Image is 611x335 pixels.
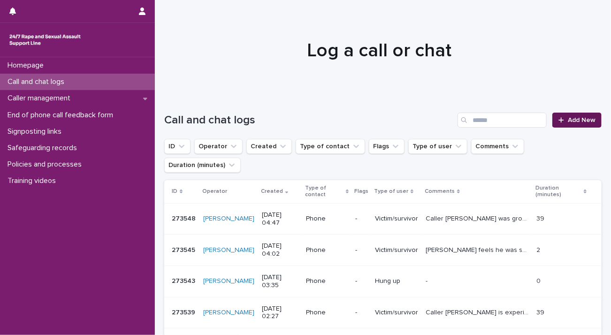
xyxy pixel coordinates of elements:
p: Victim/survivor [375,215,418,223]
h1: Call and chat logs [164,114,454,127]
p: Anon caller feels he was sexually abused in his family home [426,244,531,254]
tr: 273539273539 [PERSON_NAME] [DATE] 02:27Phone-Victim/survivorCaller [PERSON_NAME] is experiencing ... [164,297,602,328]
p: Caller management [4,94,78,103]
img: rhQMoQhaT3yELyF149Cw [8,30,83,49]
p: Created [261,186,283,197]
p: 273545 [172,244,197,254]
tr: 273548273548 [PERSON_NAME] [DATE] 04:47Phone-Victim/survivorCaller [PERSON_NAME] was groomed and ... [164,203,602,235]
p: Operator [202,186,227,197]
p: Type of user [374,186,408,197]
p: 273543 [172,275,197,285]
p: Training videos [4,176,63,185]
button: Created [246,139,292,154]
button: Operator [194,139,243,154]
p: 273539 [172,307,197,317]
tr: 273545273545 [PERSON_NAME] [DATE] 04:02Phone-Victim/survivor[PERSON_NAME] feels he was sexually a... [164,235,602,266]
p: Phone [306,309,348,317]
p: Caller Lisa was groomed and sexually abused by her dad when she was young. [426,213,531,223]
tr: 273543273543 [PERSON_NAME] [DATE] 03:35Phone-Hung up-- 00 [164,266,602,297]
p: Type of contact [305,183,344,200]
p: - [355,215,367,223]
button: Type of contact [296,139,365,154]
p: [DATE] 03:35 [262,274,298,289]
p: Phone [306,246,348,254]
p: - [355,246,367,254]
button: Duration (minutes) [164,158,241,173]
p: 39 [537,213,547,223]
p: [DATE] 04:02 [262,242,298,258]
p: 0 [537,275,543,285]
p: End of phone call feedback form [4,111,121,120]
p: ID [172,186,177,197]
a: Add New [552,113,602,128]
a: [PERSON_NAME] [203,246,254,254]
button: Type of user [408,139,467,154]
a: [PERSON_NAME] [203,309,254,317]
p: Policies and processes [4,160,89,169]
p: [DATE] 04:47 [262,211,298,227]
p: Hung up [375,277,418,285]
p: Safeguarding records [4,144,84,152]
p: Call and chat logs [4,77,72,86]
button: Comments [471,139,524,154]
p: Flags [354,186,368,197]
h1: Log a call or chat [164,39,595,62]
p: Duration (minutes) [536,183,581,200]
a: [PERSON_NAME] [203,215,254,223]
p: - [426,275,429,285]
p: Victim/survivor [375,309,418,317]
p: - [355,309,367,317]
p: Phone [306,215,348,223]
span: Add New [568,117,596,123]
a: [PERSON_NAME] [203,277,254,285]
p: Phone [306,277,348,285]
p: Victim/survivor [375,246,418,254]
button: Flags [369,139,405,154]
button: ID [164,139,191,154]
p: - [355,277,367,285]
p: 273548 [172,213,198,223]
p: 2 [537,244,542,254]
input: Search [458,113,547,128]
p: [DATE] 02:27 [262,305,298,321]
p: Caller Jeanna is experiencing physical health problems that stemmed from her abuse. [426,307,531,317]
p: 39 [537,307,547,317]
p: Homepage [4,61,51,70]
p: Signposting links [4,127,69,136]
p: Comments [425,186,455,197]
